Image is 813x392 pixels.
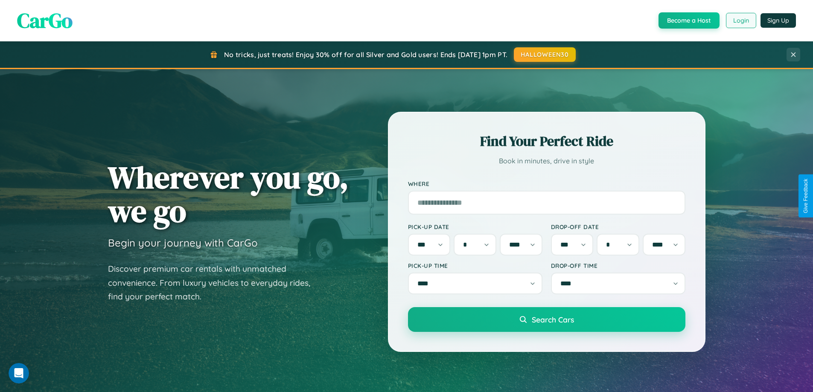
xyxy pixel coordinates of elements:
[551,262,685,269] label: Drop-off Time
[659,12,720,29] button: Become a Host
[803,179,809,213] div: Give Feedback
[761,13,796,28] button: Sign Up
[408,132,685,151] h2: Find Your Perfect Ride
[17,6,73,35] span: CarGo
[408,155,685,167] p: Book in minutes, drive in style
[9,363,29,383] iframe: Intercom live chat
[408,180,685,187] label: Where
[108,262,321,304] p: Discover premium car rentals with unmatched convenience. From luxury vehicles to everyday rides, ...
[551,223,685,230] label: Drop-off Date
[408,262,542,269] label: Pick-up Time
[532,315,574,324] span: Search Cars
[108,236,258,249] h3: Begin your journey with CarGo
[108,160,349,228] h1: Wherever you go, we go
[408,223,542,230] label: Pick-up Date
[514,47,576,62] button: HALLOWEEN30
[408,307,685,332] button: Search Cars
[224,50,507,59] span: No tricks, just treats! Enjoy 30% off for all Silver and Gold users! Ends [DATE] 1pm PT.
[726,13,756,28] button: Login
